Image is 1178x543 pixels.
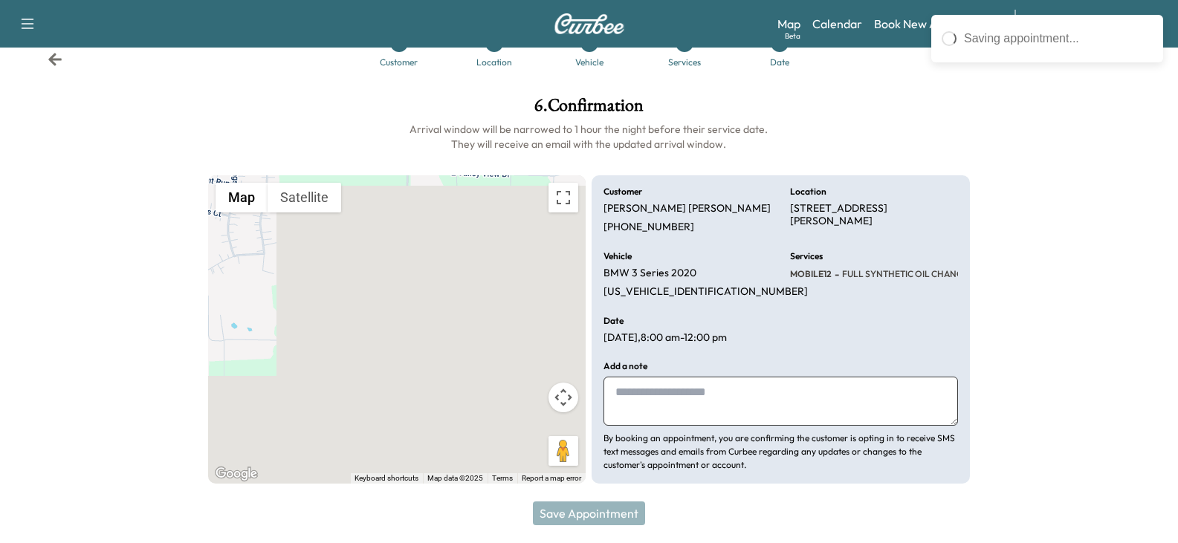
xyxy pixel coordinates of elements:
[603,187,642,196] h6: Customer
[668,58,701,67] div: Services
[208,97,970,122] h1: 6 . Confirmation
[603,202,771,215] p: [PERSON_NAME] [PERSON_NAME]
[476,58,512,67] div: Location
[964,30,1153,48] div: Saving appointment...
[790,268,832,280] span: MOBILE12
[554,13,625,34] img: Curbee Logo
[832,267,839,282] span: -
[603,316,624,325] h6: Date
[216,183,268,212] button: Show street map
[48,52,62,67] div: Back
[548,383,578,412] button: Map camera controls
[770,58,789,67] div: Date
[603,267,696,280] p: BMW 3 Series 2020
[874,15,1000,33] a: Book New Appointment
[212,464,261,484] a: Open this area in Google Maps (opens a new window)
[492,474,513,482] a: Terms (opens in new tab)
[790,202,958,228] p: [STREET_ADDRESS][PERSON_NAME]
[603,252,632,261] h6: Vehicle
[355,473,418,484] button: Keyboard shortcuts
[812,15,862,33] a: Calendar
[603,331,727,345] p: [DATE] , 8:00 am - 12:00 pm
[785,30,800,42] div: Beta
[790,252,823,261] h6: Services
[777,15,800,33] a: MapBeta
[548,436,578,466] button: Drag Pegman onto the map to open Street View
[603,285,808,299] p: [US_VEHICLE_IDENTIFICATION_NUMBER]
[603,432,957,472] p: By booking an appointment, you are confirming the customer is opting in to receive SMS text messa...
[208,122,970,152] h6: Arrival window will be narrowed to 1 hour the night before their service date. They will receive ...
[548,183,578,212] button: Toggle fullscreen view
[268,183,341,212] button: Show satellite imagery
[603,362,647,371] h6: Add a note
[380,58,418,67] div: Customer
[790,187,826,196] h6: Location
[427,474,483,482] span: Map data ©2025
[575,58,603,67] div: Vehicle
[839,268,968,280] span: FULL SYNTHETIC OIL CHANGE
[212,464,261,484] img: Google
[603,221,694,234] p: [PHONE_NUMBER]
[522,474,581,482] a: Report a map error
